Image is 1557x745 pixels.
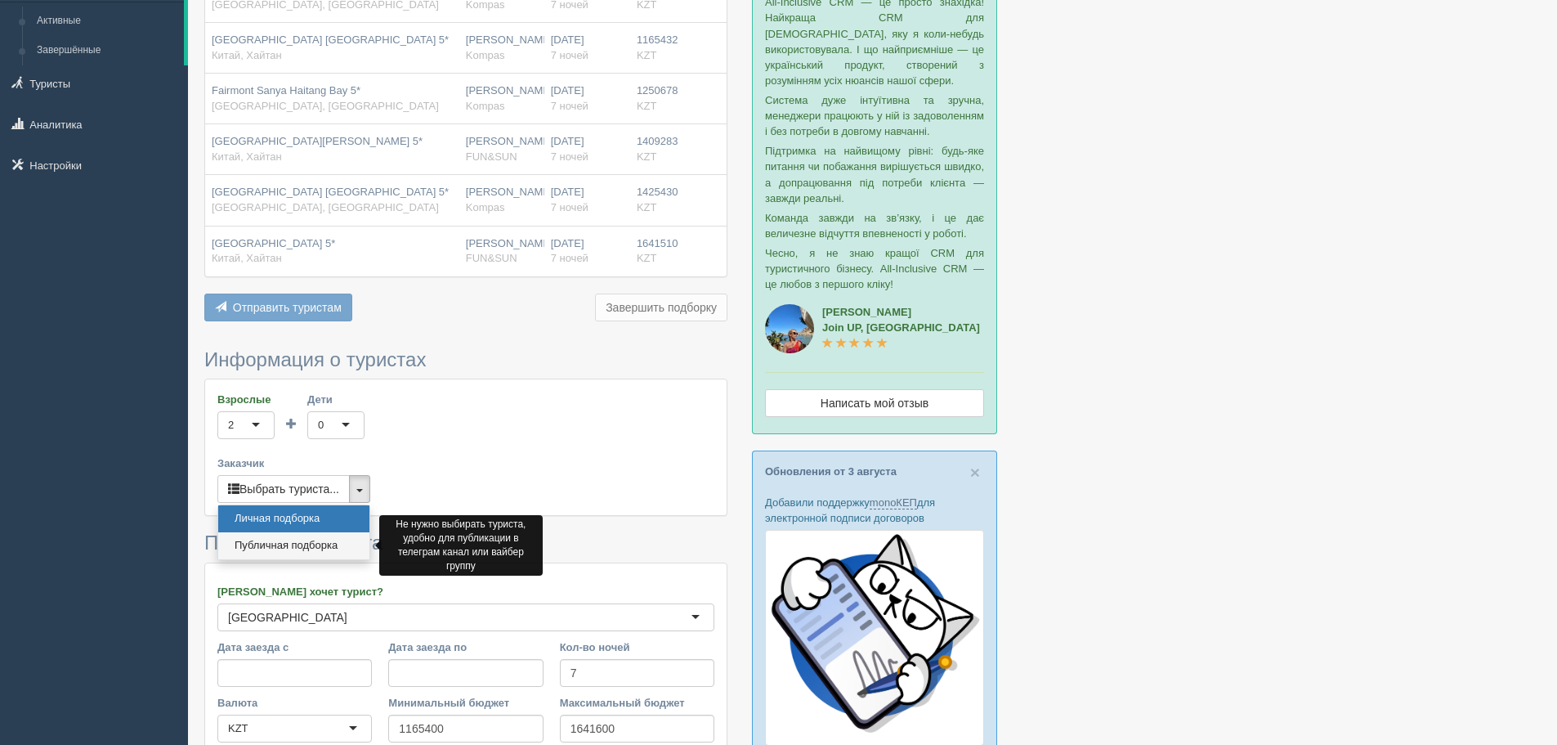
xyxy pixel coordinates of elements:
[228,417,234,433] div: 2
[637,150,657,163] span: KZT
[212,84,360,96] span: Fairmont Sanya Haitang Bay 5*
[212,252,282,264] span: Китай, Хайтан
[466,100,505,112] span: Kompas
[551,252,588,264] span: 7 ночей
[466,236,538,267] div: [PERSON_NAME]
[765,389,984,417] a: Написать мой отзыв
[765,465,897,478] a: Обновления от 3 августа
[551,150,588,163] span: 7 ночей
[551,49,588,61] span: 7 ночей
[204,532,383,554] span: Пожелания туриста
[637,100,657,112] span: KZT
[466,185,538,215] div: [PERSON_NAME]
[970,463,980,482] span: ×
[379,503,543,536] div: Турист сможет лайкать и удалять отели в этой подборке
[595,294,727,321] button: Завершить подборку
[218,505,369,532] a: Личная подборка
[204,349,727,370] h3: Информация о туристах
[233,301,342,314] span: Отправить туристам
[217,392,275,407] label: Взрослые
[765,495,984,526] p: Добавили поддержку для электронной подписи договоров
[551,201,588,213] span: 7 ночей
[204,294,352,321] button: Отправить туристам
[970,464,980,481] button: Close
[765,245,984,292] p: Чесно, я не знаю кращої CRM для туристичного бізнесу. All-Inclusive CRM — це любов з першого кліку!
[212,186,449,198] span: [GEOGRAPHIC_DATA] [GEOGRAPHIC_DATA] 5*
[29,7,184,36] a: Активные
[466,49,505,61] span: Kompas
[765,143,984,205] p: Підтримка на найвищому рівні: будь-яке питання чи побажання вирішується швидко, а допрацювання пі...
[466,33,538,63] div: [PERSON_NAME]
[466,83,538,114] div: [PERSON_NAME]
[217,456,714,471] label: Заказчик
[637,49,657,61] span: KZT
[228,609,347,626] div: [GEOGRAPHIC_DATA]
[218,532,369,559] a: Публичная подборка
[388,695,543,711] label: Минимальный бюджет
[466,134,538,164] div: [PERSON_NAME]
[217,475,350,503] button: Выбрать туриста...
[637,135,678,147] span: 1409283
[29,36,184,65] a: Завершённые
[560,695,714,711] label: Максимальный бюджет
[228,720,248,737] div: KZT
[217,640,372,655] label: Дата заезда с
[637,252,657,264] span: KZT
[637,201,657,213] span: KZT
[765,92,984,139] p: Система дуже інтуїтивна та зручна, менеджери працюють у ній із задоволенням і без потреби в довго...
[212,49,282,61] span: Китай, Хайтан
[466,150,517,163] span: FUN&SUN
[765,210,984,241] p: Команда завжди на зв’язку, і це дає величезне відчуття впевненості у роботі.
[870,496,917,509] a: monoКЕП
[560,640,714,655] label: Кол-во ночей
[212,150,282,163] span: Китай, Хайтан
[217,584,714,599] label: [PERSON_NAME] хочет турист?
[551,83,624,114] div: [DATE]
[637,34,678,46] span: 1165432
[822,306,980,349] a: [PERSON_NAME]Join UP, [GEOGRAPHIC_DATA]
[551,185,624,215] div: [DATE]
[318,417,324,433] div: 0
[217,695,372,711] label: Валюта
[637,186,678,198] span: 1425430
[379,515,543,577] div: Не нужно выбирать туриста, удобно для публикации в телеграм канал или вайбер группу
[212,34,449,46] span: [GEOGRAPHIC_DATA] [GEOGRAPHIC_DATA] 5*
[560,659,714,687] input: 7-10 или 7,10,14
[212,135,423,147] span: [GEOGRAPHIC_DATA][PERSON_NAME] 5*
[551,236,624,267] div: [DATE]
[212,237,335,249] span: [GEOGRAPHIC_DATA] 5*
[388,640,543,655] label: Дата заезда по
[212,201,439,213] span: [GEOGRAPHIC_DATA], [GEOGRAPHIC_DATA]
[212,100,439,112] span: [GEOGRAPHIC_DATA], [GEOGRAPHIC_DATA]
[551,100,588,112] span: 7 ночей
[637,237,678,249] span: 1641510
[466,201,505,213] span: Kompas
[551,33,624,63] div: [DATE]
[307,392,365,407] label: Дети
[551,134,624,164] div: [DATE]
[637,84,678,96] span: 1250678
[466,252,517,264] span: FUN&SUN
